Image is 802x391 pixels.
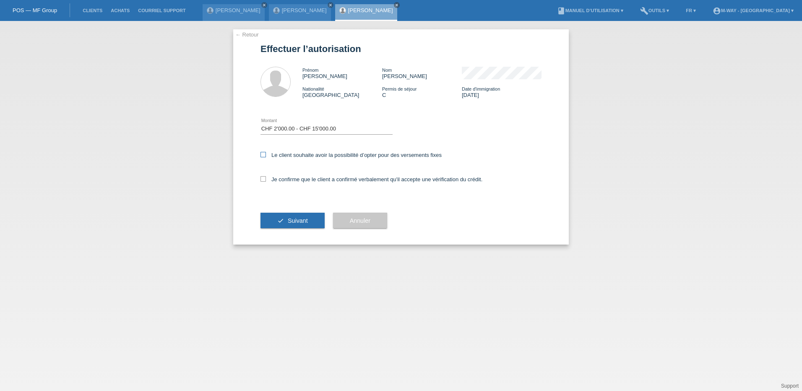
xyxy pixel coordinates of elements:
div: [GEOGRAPHIC_DATA] [302,86,382,98]
button: Annuler [333,213,387,229]
i: book [557,7,565,15]
span: Annuler [350,217,370,224]
label: Je confirme que le client a confirmé verbalement qu'il accepte une vérification du crédit. [260,176,482,182]
i: account_circle [713,7,721,15]
div: C [382,86,462,98]
button: check Suivant [260,213,325,229]
i: build [640,7,648,15]
span: Nom [382,68,392,73]
i: check [277,217,284,224]
a: [PERSON_NAME] [282,7,327,13]
a: Achats [107,8,134,13]
a: account_circlem-way - [GEOGRAPHIC_DATA] ▾ [708,8,798,13]
div: [PERSON_NAME] [302,67,382,79]
span: Date d'immigration [462,86,500,91]
span: Suivant [288,217,308,224]
div: [PERSON_NAME] [382,67,462,79]
a: POS — MF Group [13,7,57,13]
a: bookManuel d’utilisation ▾ [553,8,628,13]
a: Support [781,383,799,389]
i: close [395,3,399,7]
span: Nationalité [302,86,324,91]
span: Prénom [302,68,319,73]
span: Permis de séjour [382,86,417,91]
a: buildOutils ▾ [636,8,673,13]
a: ← Retour [235,31,259,38]
i: close [328,3,333,7]
a: close [394,2,400,8]
h1: Effectuer l’autorisation [260,44,542,54]
i: close [262,3,266,7]
a: close [328,2,333,8]
label: Le client souhaite avoir la possibilité d’opter pour des versements fixes [260,152,442,158]
a: close [261,2,267,8]
a: [PERSON_NAME] [216,7,260,13]
a: FR ▾ [682,8,700,13]
a: Clients [78,8,107,13]
a: [PERSON_NAME] [348,7,393,13]
a: Courriel Support [134,8,190,13]
div: [DATE] [462,86,542,98]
